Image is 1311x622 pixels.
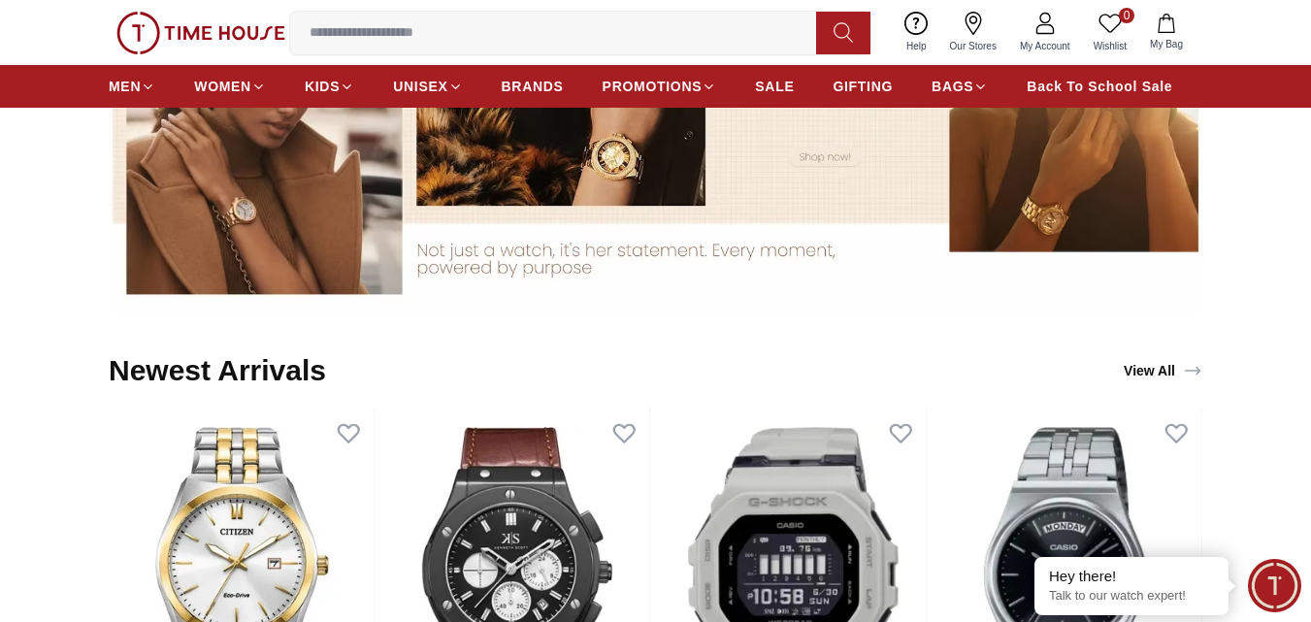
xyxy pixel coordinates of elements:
[938,8,1008,57] a: Our Stores
[1086,39,1134,53] span: Wishlist
[393,77,447,96] span: UNISEX
[109,69,155,104] a: MEN
[109,353,326,388] h2: Newest Arrivals
[895,8,938,57] a: Help
[393,69,462,104] a: UNISEX
[1027,69,1172,104] a: Back To School Sale
[502,77,564,96] span: BRANDS
[932,69,988,104] a: BAGS
[1138,10,1195,55] button: My Bag
[899,39,934,53] span: Help
[1142,37,1191,51] span: My Bag
[1120,357,1206,384] a: View All
[755,77,794,96] span: SALE
[755,69,794,104] a: SALE
[109,77,141,96] span: MEN
[1248,559,1301,612] div: Chat Widget
[833,69,893,104] a: GIFTING
[1027,77,1172,96] span: Back To School Sale
[603,77,703,96] span: PROMOTIONS
[603,69,717,104] a: PROMOTIONS
[1082,8,1138,57] a: 0Wishlist
[942,39,1004,53] span: Our Stores
[502,69,564,104] a: BRANDS
[1012,39,1078,53] span: My Account
[1049,588,1214,605] p: Talk to our watch expert!
[305,69,354,104] a: KIDS
[1119,8,1134,23] span: 0
[116,12,285,54] img: ...
[194,77,251,96] span: WOMEN
[932,77,973,96] span: BAGS
[833,77,893,96] span: GIFTING
[305,77,340,96] span: KIDS
[1049,567,1214,586] div: Hey there!
[194,69,266,104] a: WOMEN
